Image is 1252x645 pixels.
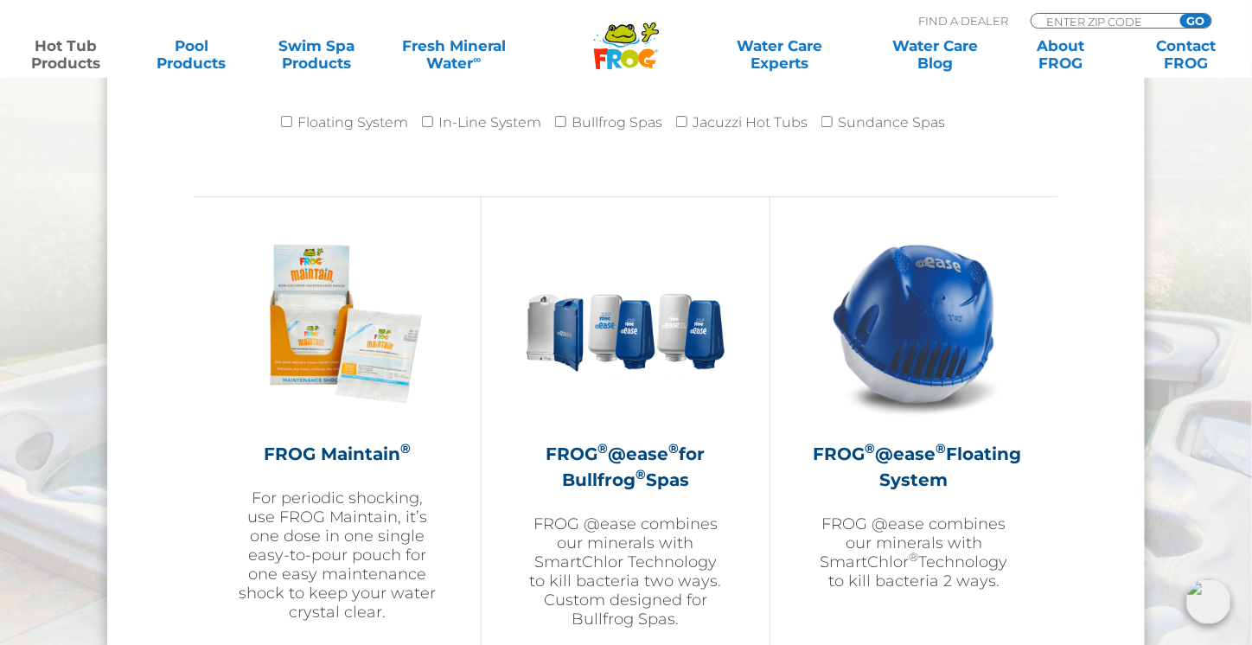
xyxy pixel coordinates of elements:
img: openIcon [1186,579,1231,624]
sup: ® [668,440,679,457]
label: In-Line System [439,105,542,140]
a: Water CareBlog [887,37,985,72]
label: Sundance Spas [839,105,946,140]
p: FROG @ease combines our minerals with SmartChlor Technology to kill bacteria 2 ways. [814,514,1015,591]
img: bullfrog-product-hero-300x300.png [525,223,725,424]
sup: ® [636,466,646,482]
p: Find A Dealer [918,13,1008,29]
input: Zip Code Form [1044,14,1161,29]
label: Jacuzzi Hot Tubs [693,105,808,140]
h2: FROG @ease Floating System [814,441,1015,493]
a: ContactFROG [1137,37,1235,72]
sup: ® [910,550,919,564]
h2: FROG @ease for Bullfrog Spas [525,441,725,493]
a: Fresh MineralWater∞ [393,37,514,72]
label: Bullfrog Spas [572,105,663,140]
a: Hot TubProducts [17,37,115,72]
sup: ® [597,440,608,457]
sup: ® [866,440,876,457]
p: For periodic shocking, use FROG Maintain, it’s one dose in one single easy-to-pour pouch for one ... [237,489,438,622]
sup: ∞ [473,53,481,66]
img: Frog_Maintain_Hero-2-v2-300x300.png [237,223,438,424]
a: Water CareExperts [700,37,859,72]
a: AboutFROG [1012,37,1110,72]
h2: FROG Maintain [237,441,438,467]
label: Floating System [298,105,409,140]
sup: ® [400,440,411,457]
sup: ® [936,440,947,457]
a: PoolProducts [143,37,240,72]
input: GO [1180,14,1211,28]
a: Swim SpaProducts [268,37,366,72]
p: FROG @ease combines our minerals with SmartChlor Technology to kill bacteria two ways. Custom des... [525,514,725,629]
img: hot-tub-product-atease-system-300x300.png [814,223,1014,424]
